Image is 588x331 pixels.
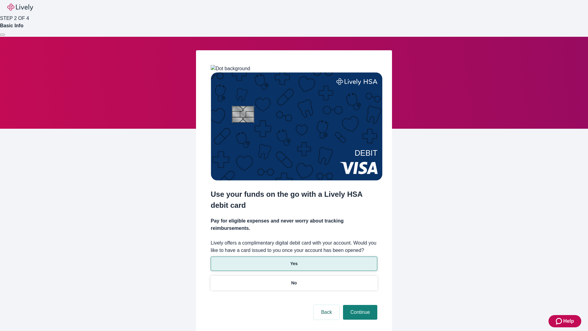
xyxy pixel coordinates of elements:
[211,189,377,211] h2: Use your funds on the go with a Lively HSA debit card
[291,280,297,286] p: No
[211,257,377,271] button: Yes
[7,4,33,11] img: Lively
[556,318,563,325] svg: Zendesk support icon
[563,318,574,325] span: Help
[211,276,377,290] button: No
[548,315,581,327] button: Zendesk support iconHelp
[211,65,250,72] img: Dot background
[290,261,298,267] p: Yes
[343,305,377,320] button: Continue
[211,239,377,254] label: Lively offers a complimentary digital debit card with your account. Would you like to have a card...
[211,72,383,181] img: Debit card
[211,217,377,232] h4: Pay for eligible expenses and never worry about tracking reimbursements.
[314,305,339,320] button: Back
